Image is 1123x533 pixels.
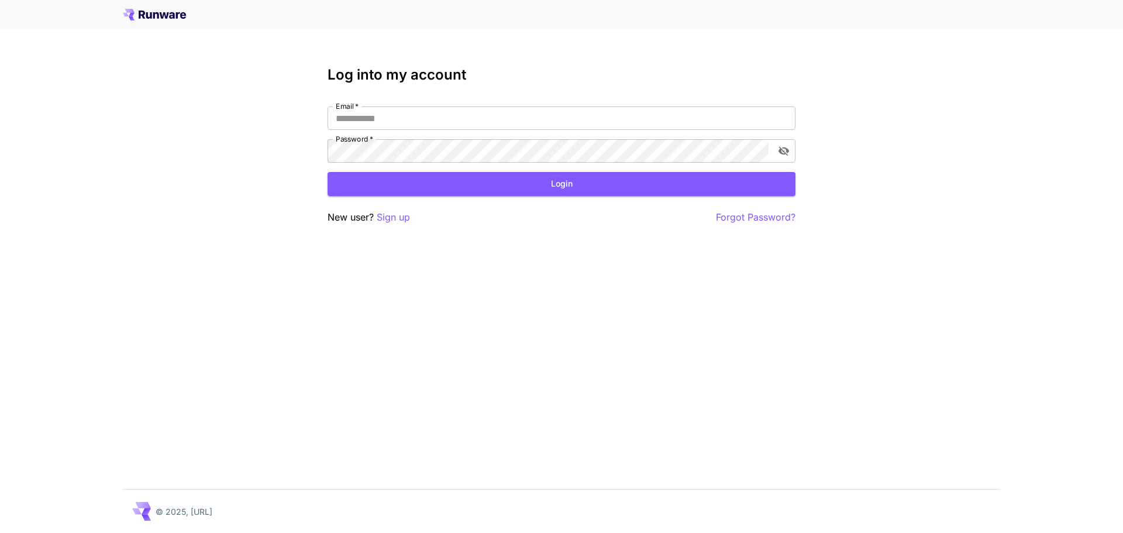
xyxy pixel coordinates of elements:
[328,67,795,83] h3: Log into my account
[328,172,795,196] button: Login
[716,210,795,225] button: Forgot Password?
[156,506,212,518] p: © 2025, [URL]
[336,101,359,111] label: Email
[377,210,410,225] button: Sign up
[773,140,794,161] button: toggle password visibility
[328,210,410,225] p: New user?
[336,134,373,144] label: Password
